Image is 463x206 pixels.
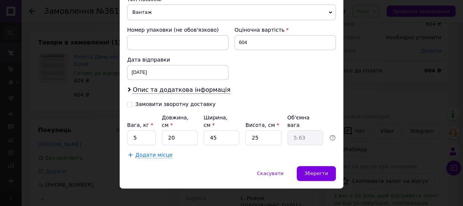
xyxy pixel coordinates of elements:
[305,171,328,176] span: Зберегти
[127,56,229,63] div: Дата відправки
[162,115,189,128] label: Довжина, см
[234,26,336,34] div: Оціночна вартість
[204,115,227,128] label: Ширина, см
[135,152,173,158] span: Додати місце
[287,114,323,129] div: Об'ємна вага
[245,122,279,128] label: Висота, см
[133,86,230,94] span: Опис та додаткова інформація
[127,4,336,20] span: Вантаж
[127,26,229,34] div: Номер упаковки (не обов'язково)
[257,171,283,176] span: Скасувати
[135,101,215,107] div: Замовити зворотну доставку
[127,122,153,128] label: Вага, кг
